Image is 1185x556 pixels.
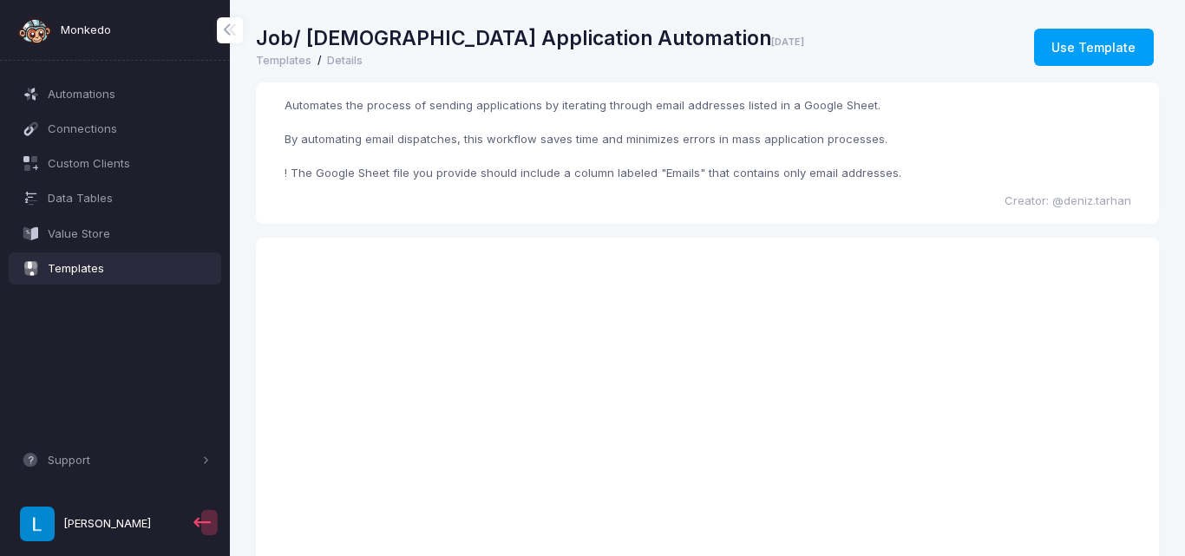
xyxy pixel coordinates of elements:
button: Support [9,445,222,476]
button: Use Template [1034,29,1154,67]
a: Connections [9,113,222,144]
span: Value Store [48,226,210,243]
span: Creator: @deniz.tarhan [285,193,1131,210]
p: Automates the process of sending applications by iterating through email addresses listed in a Go... [285,97,1131,182]
a: Data Tables [9,183,222,214]
h1: Job/ [DEMOGRAPHIC_DATA] Application Automation [256,26,804,49]
a: Monkedo [17,13,111,48]
img: monkedo-logo-dark.png [17,13,52,48]
a: Automations [9,78,222,109]
a: Templates [9,252,222,284]
span: Connections [48,121,210,138]
img: profile [20,507,55,541]
span: Data Tables [48,190,210,207]
span: Custom Clients [48,155,210,173]
span: Automations [48,86,210,103]
a: Value Store [9,218,222,249]
span: Support [48,452,198,469]
span: [PERSON_NAME] [63,515,151,533]
a: Templates [256,53,311,69]
span: Monkedo [61,22,111,39]
a: Custom Clients [9,148,222,180]
span: Templates [48,260,210,278]
span: [DATE] [771,36,804,48]
a: [PERSON_NAME] [9,500,190,549]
